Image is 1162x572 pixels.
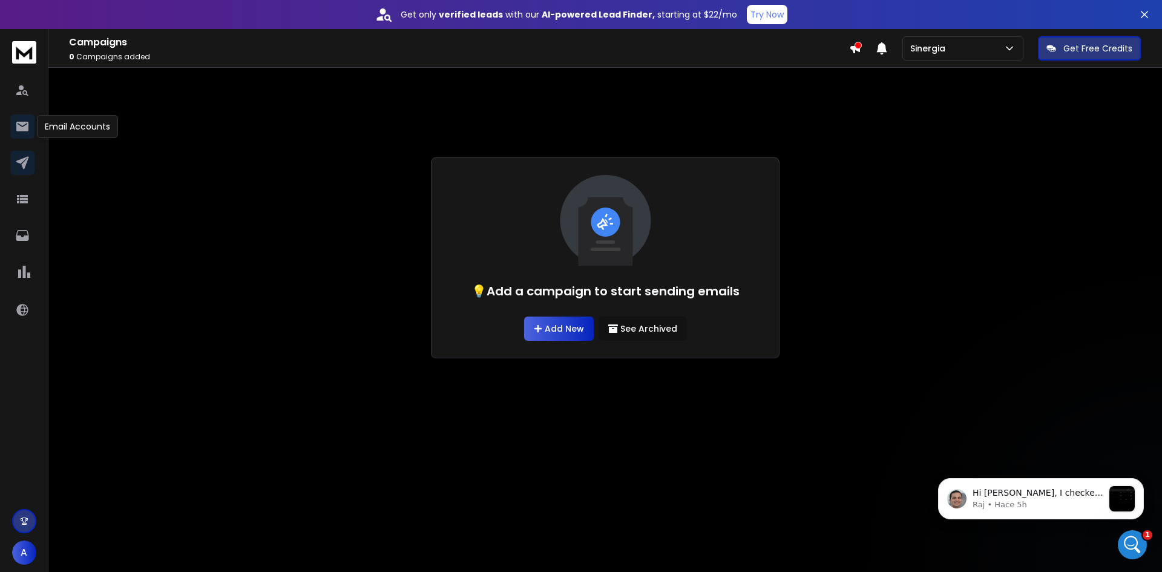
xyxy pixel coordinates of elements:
[37,115,118,138] div: Email Accounts
[69,51,74,62] span: 0
[12,41,36,64] img: logo
[69,52,849,62] p: Campaigns added
[401,8,737,21] p: Get only with our starting at $22/mo
[471,283,740,300] h1: 💡Add a campaign to start sending emails
[920,454,1162,539] iframe: Intercom notifications mensaje
[69,35,849,50] h1: Campaigns
[1143,530,1152,540] span: 1
[524,317,594,341] a: Add New
[747,5,787,24] button: Try Now
[599,317,687,341] button: See Archived
[910,42,950,54] p: Sinergia
[1063,42,1132,54] p: Get Free Credits
[542,8,655,21] strong: AI-powered Lead Finder,
[1038,36,1141,61] button: Get Free Credits
[439,8,503,21] strong: verified leads
[1118,530,1147,559] iframe: Intercom live chat
[750,8,784,21] p: Try Now
[12,541,36,565] button: A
